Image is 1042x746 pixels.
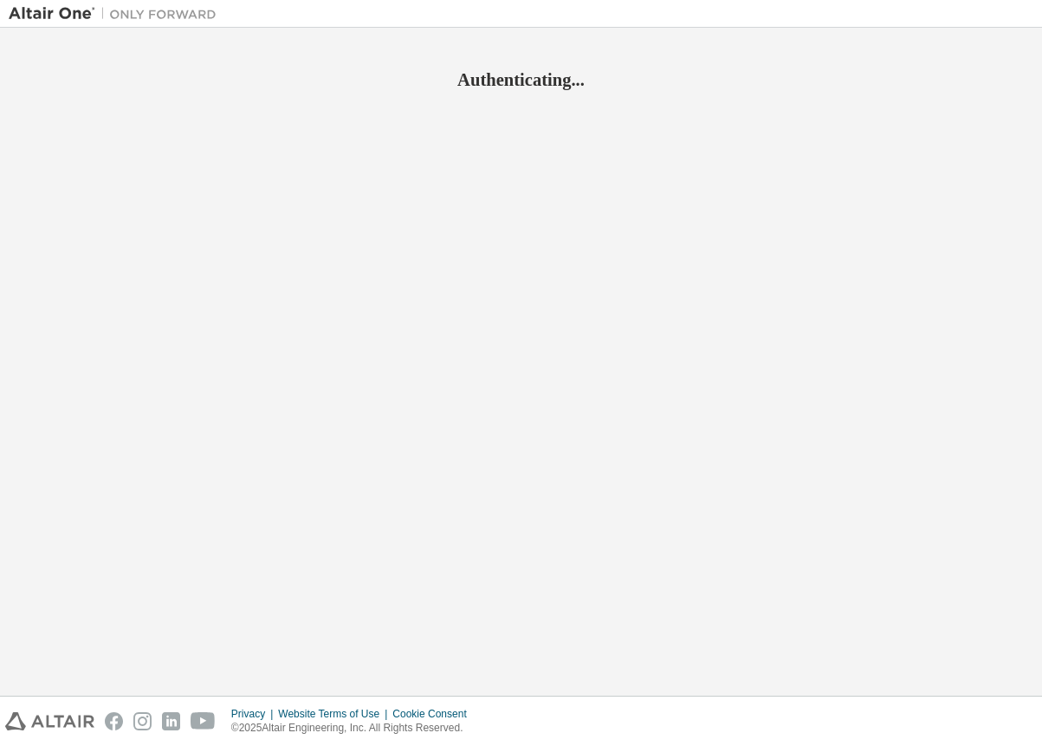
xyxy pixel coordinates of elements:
img: altair_logo.svg [5,712,94,730]
div: Cookie Consent [392,707,476,721]
p: © 2025 Altair Engineering, Inc. All Rights Reserved. [231,721,477,736]
div: Privacy [231,707,278,721]
img: youtube.svg [191,712,216,730]
img: facebook.svg [105,712,123,730]
img: linkedin.svg [162,712,180,730]
img: Altair One [9,5,225,23]
div: Website Terms of Use [278,707,392,721]
h2: Authenticating... [9,68,1033,91]
img: instagram.svg [133,712,152,730]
